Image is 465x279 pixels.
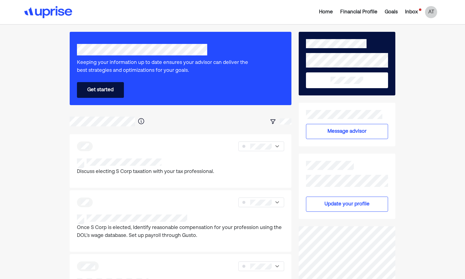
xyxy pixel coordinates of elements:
[405,8,418,16] div: Inbox
[425,6,437,18] div: AT
[77,82,124,98] button: Get started
[306,124,388,139] button: Message advisor
[306,197,388,212] button: Update your profile
[77,224,284,240] p: Once S Corp is elected, Identify reasonable compensation for your profession using the DOL’s wage...
[340,8,377,16] div: Financial Profile
[77,59,253,75] div: Keeping your information up to date ensures your advisor can deliver the best strategies and opti...
[77,168,214,176] p: Discuss electing S Corp taxation with your tax professional.
[319,8,333,16] div: Home
[385,8,398,16] div: Goals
